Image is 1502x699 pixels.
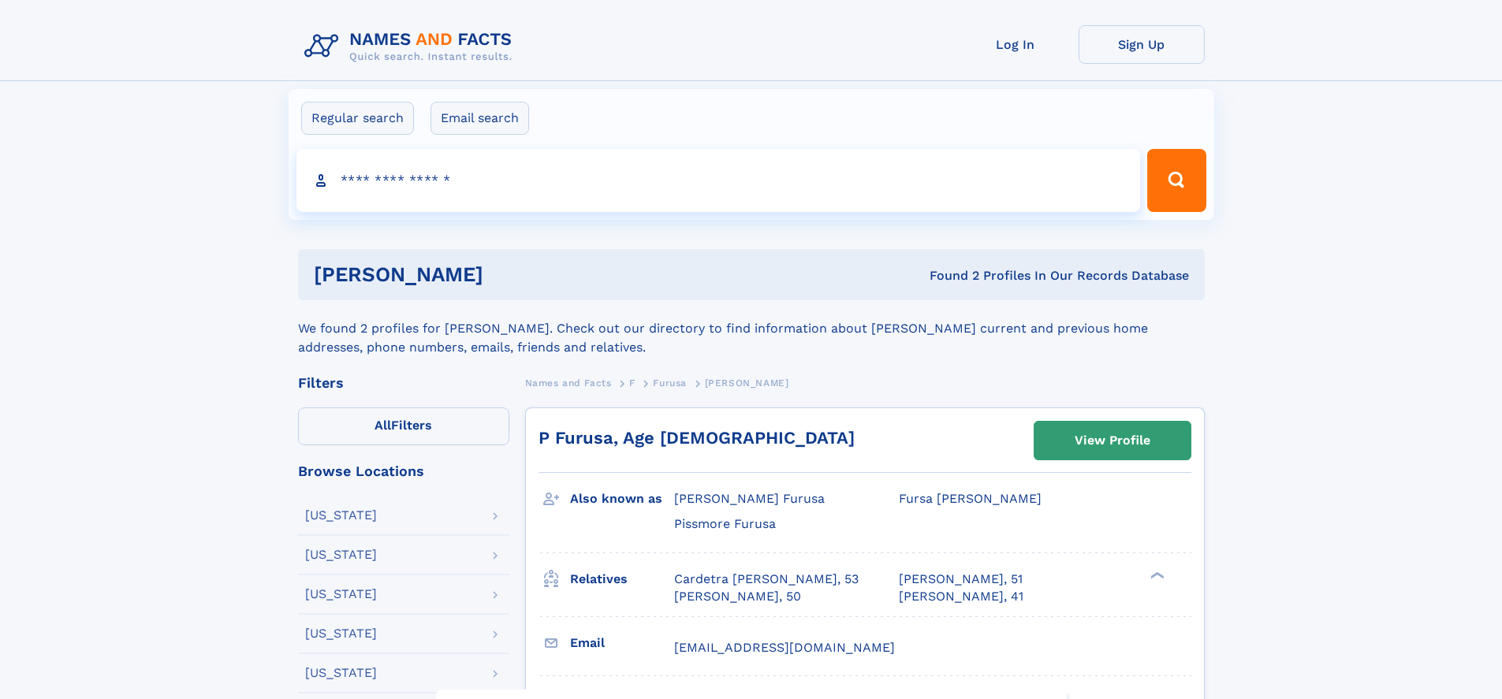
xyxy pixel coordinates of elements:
[706,267,1189,284] div: Found 2 Profiles In Our Records Database
[298,376,509,390] div: Filters
[305,667,377,679] div: [US_STATE]
[674,588,801,605] a: [PERSON_NAME], 50
[899,571,1023,588] a: [PERSON_NAME], 51
[298,464,509,478] div: Browse Locations
[629,373,635,392] a: F
[899,588,1023,605] a: [PERSON_NAME], 41
[674,491,825,506] span: [PERSON_NAME] Furusa
[1079,25,1205,64] a: Sign Up
[674,516,776,531] span: Pissmore Furusa
[305,509,377,522] div: [US_STATE]
[629,377,635,389] span: F
[570,485,674,512] h3: Also known as
[1146,570,1165,580] div: ❯
[296,149,1141,212] input: search input
[570,566,674,593] h3: Relatives
[298,407,509,445] label: Filters
[899,491,1042,506] span: Fursa [PERSON_NAME]
[1075,422,1150,459] div: View Profile
[1034,422,1191,459] a: View Profile
[653,377,687,389] span: Furusa
[298,300,1205,357] div: We found 2 profiles for [PERSON_NAME]. Check out our directory to find information about [PERSON_...
[298,25,525,68] img: Logo Names and Facts
[952,25,1079,64] a: Log In
[301,102,414,135] label: Regular search
[375,418,391,433] span: All
[653,373,687,392] a: Furusa
[525,373,612,392] a: Names and Facts
[674,640,895,655] span: [EMAIL_ADDRESS][DOMAIN_NAME]
[705,377,789,389] span: [PERSON_NAME]
[305,627,377,640] div: [US_STATE]
[305,548,377,561] div: [US_STATE]
[1147,149,1206,212] button: Search Button
[570,630,674,656] h3: Email
[674,571,859,588] a: Cardetra [PERSON_NAME], 53
[314,265,706,284] h1: [PERSON_NAME]
[430,102,529,135] label: Email search
[539,428,855,448] a: P Furusa, Age [DEMOGRAPHIC_DATA]
[305,588,377,600] div: [US_STATE]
